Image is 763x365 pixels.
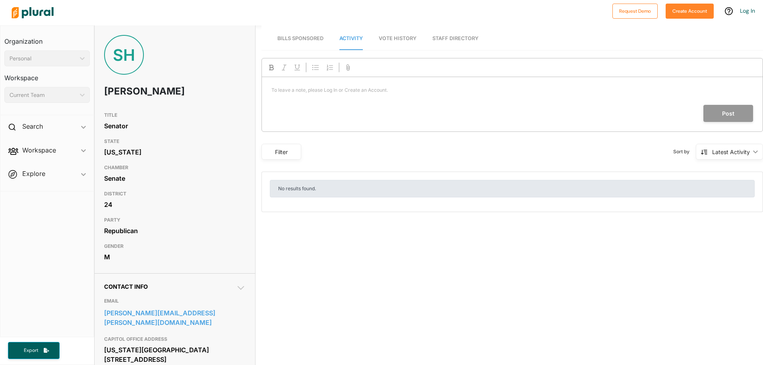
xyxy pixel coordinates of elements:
a: Request Demo [612,6,658,15]
a: Activity [339,27,363,50]
h3: STATE [104,137,246,146]
button: Export [8,342,60,359]
button: Request Demo [612,4,658,19]
span: Activity [339,35,363,41]
h3: CHAMBER [104,163,246,172]
a: Log In [740,7,755,14]
a: Staff Directory [432,27,478,50]
h3: Workspace [4,66,90,84]
h2: Search [22,122,43,131]
a: Vote History [379,27,416,50]
div: Current Team [10,91,77,99]
div: 24 [104,199,246,211]
h1: [PERSON_NAME] [104,79,189,103]
h3: DISTRICT [104,189,246,199]
div: SH [104,35,144,75]
span: Contact Info [104,283,148,290]
h3: GENDER [104,241,246,251]
a: Bills Sponsored [277,27,323,50]
div: Filter [267,148,296,156]
a: Create Account [666,6,714,15]
div: Personal [10,54,77,63]
button: Create Account [666,4,714,19]
div: No results found. [270,180,755,197]
div: Senator [104,120,246,132]
h3: PARTY [104,215,246,225]
span: Vote History [379,35,416,41]
a: [PERSON_NAME][EMAIL_ADDRESS][PERSON_NAME][DOMAIN_NAME] [104,307,246,328]
h3: EMAIL [104,296,246,306]
span: Sort by [673,148,696,155]
div: [US_STATE] [104,146,246,158]
span: Bills Sponsored [277,35,323,41]
button: Post [703,105,753,122]
div: Latest Activity [712,148,750,156]
span: Export [18,347,44,354]
div: M [104,251,246,263]
h3: CAPITOL OFFICE ADDRESS [104,334,246,344]
div: Republican [104,225,246,237]
h3: TITLE [104,110,246,120]
h3: Organization [4,30,90,47]
div: Senate [104,172,246,184]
